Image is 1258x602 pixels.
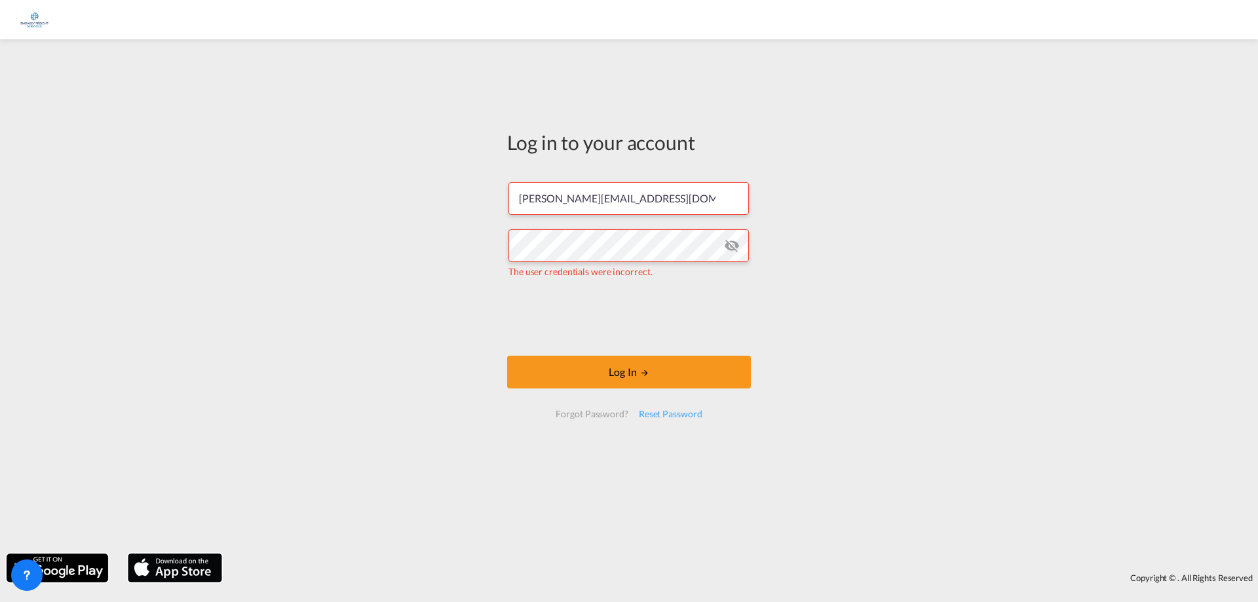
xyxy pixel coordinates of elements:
[529,292,729,343] iframe: reCAPTCHA
[229,567,1258,589] div: Copyright © . All Rights Reserved
[724,238,740,254] md-icon: icon-eye-off
[126,552,223,584] img: apple.png
[507,128,751,156] div: Log in to your account
[508,266,652,277] span: The user credentials were incorrect.
[508,182,749,215] input: Enter email/phone number
[507,356,751,388] button: LOGIN
[5,552,109,584] img: google.png
[550,402,633,426] div: Forgot Password?
[634,402,708,426] div: Reset Password
[20,5,49,35] img: 6a2c35f0b7c411ef99d84d375d6e7407.jpg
